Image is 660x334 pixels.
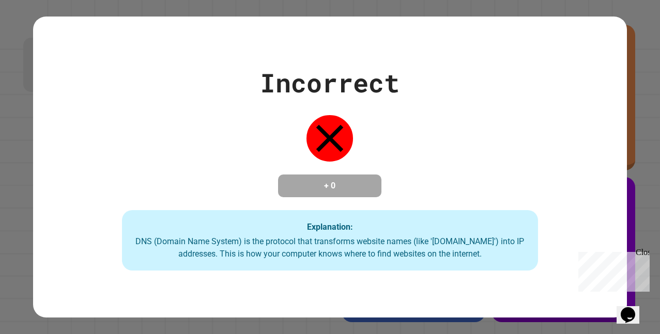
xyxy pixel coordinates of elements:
strong: Explanation: [307,221,353,231]
iframe: chat widget [617,293,650,324]
div: DNS (Domain Name System) is the protocol that transforms website names (like '[DOMAIN_NAME]') int... [132,235,528,260]
div: Chat with us now!Close [4,4,71,66]
iframe: chat widget [574,248,650,292]
div: Incorrect [260,63,400,102]
h4: + 0 [288,180,371,192]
